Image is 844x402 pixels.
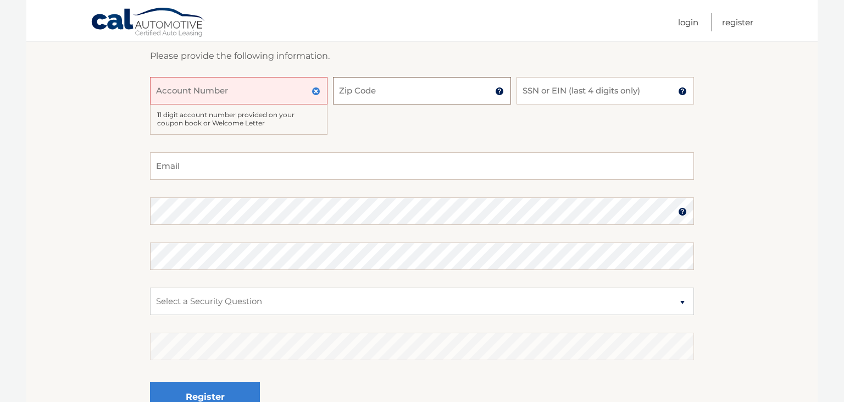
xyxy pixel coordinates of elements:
input: Zip Code [333,77,510,104]
input: Account Number [150,77,327,104]
img: close.svg [312,87,320,96]
div: 11 digit account number provided on your coupon book or Welcome Letter [150,104,327,135]
img: tooltip.svg [495,87,504,96]
p: Please provide the following information. [150,48,694,64]
a: Login [678,13,698,31]
img: tooltip.svg [678,87,687,96]
a: Cal Automotive [91,7,206,39]
a: Register [722,13,753,31]
input: SSN or EIN (last 4 digits only) [517,77,694,104]
input: Email [150,152,694,180]
img: tooltip.svg [678,207,687,216]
